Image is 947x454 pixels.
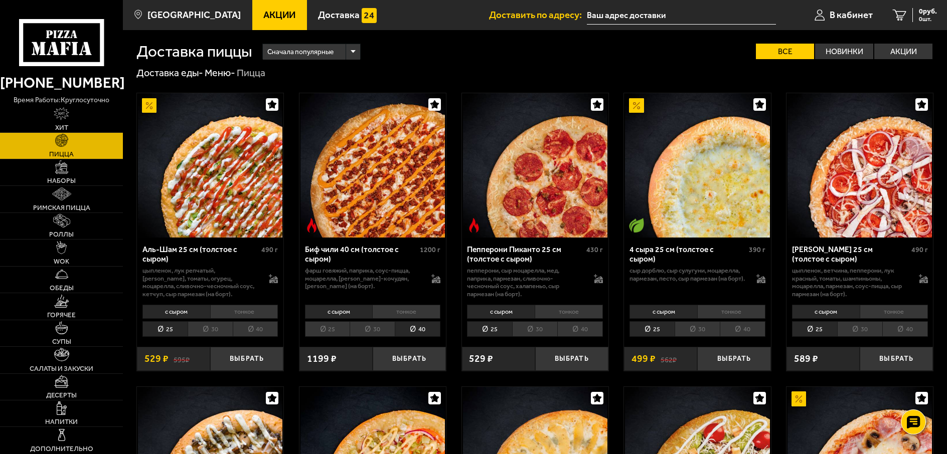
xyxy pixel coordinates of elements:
a: Острое блюдоПепперони Пиканто 25 см (толстое с сыром) [462,93,608,238]
img: Острое блюдо [304,218,320,233]
span: Десерты [46,392,77,399]
span: 1200 г [420,246,440,254]
li: 40 [395,321,440,337]
label: Новинки [815,44,873,60]
div: Пицца [237,67,265,80]
li: с сыром [305,305,373,319]
a: Петровская 25 см (толстое с сыром) [786,93,933,238]
li: тонкое [372,305,440,319]
span: 390 г [749,246,765,254]
span: 430 г [586,246,603,254]
span: Доставка [318,11,360,20]
li: 30 [350,321,395,337]
a: Острое блюдоБиф чили 40 см (толстое с сыром) [299,93,446,238]
span: Римская пицца [33,204,90,211]
li: 40 [720,321,765,337]
p: пепперони, сыр Моцарелла, мед, паприка, пармезан, сливочно-чесночный соус, халапеньо, сыр пармеза... [467,267,584,298]
button: Выбрать [860,347,933,371]
span: Супы [52,338,71,345]
span: [GEOGRAPHIC_DATA] [147,11,241,20]
span: В кабинет [830,11,873,20]
span: WOK [54,258,69,265]
img: Акционный [792,391,807,406]
span: Горячее [47,312,76,319]
li: 25 [305,321,350,337]
span: 529 ₽ [469,354,493,364]
li: с сыром [792,305,860,319]
span: Салаты и закуски [30,365,93,372]
div: Биф чили 40 см (толстое с сыром) [305,245,418,264]
li: 25 [467,321,512,337]
span: Напитки [45,418,78,425]
div: Аль-Шам 25 см (толстое с сыром) [142,245,259,264]
img: 15daf4d41897b9f0e9f617042186c801.svg [362,8,377,23]
a: АкционныйВегетарианское блюдо4 сыра 25 см (толстое с сыром) [624,93,770,238]
span: Санкт-Петербург, Петергофское шоссе, 3к4 [587,6,776,25]
li: 40 [233,321,278,337]
li: тонкое [697,305,765,319]
span: 0 руб. [919,8,937,15]
span: 0 шт. [919,16,937,22]
span: Доставить по адресу: [489,11,587,20]
label: Акции [874,44,932,60]
li: 30 [512,321,557,337]
div: Пепперони Пиканто 25 см (толстое с сыром) [467,245,584,264]
span: Сначала популярные [267,43,334,61]
li: 30 [837,321,882,337]
img: Острое блюдо [466,218,482,233]
button: Выбрать [210,347,283,371]
button: Выбрать [535,347,608,371]
li: 30 [675,321,720,337]
p: цыпленок, ветчина, пепперони, лук красный, томаты, шампиньоны, моцарелла, пармезан, соус-пицца, с... [792,267,909,298]
li: 30 [188,321,233,337]
img: Петровская 25 см (толстое с сыром) [787,93,932,238]
button: Выбрать [697,347,770,371]
p: фарш говяжий, паприка, соус-пицца, моцарелла, [PERSON_NAME]-кочудян, [PERSON_NAME] (на борт). [305,267,422,290]
div: [PERSON_NAME] 25 см (толстое с сыром) [792,245,909,264]
a: АкционныйАль-Шам 25 см (толстое с сыром) [137,93,283,238]
span: Пицца [49,151,74,158]
span: 499 ₽ [632,354,656,364]
input: Ваш адрес доставки [587,6,776,25]
p: сыр дорблю, сыр сулугуни, моцарелла, пармезан, песто, сыр пармезан (на борт). [629,267,746,282]
span: Хит [55,124,68,131]
span: Роллы [49,231,74,238]
li: тонкое [535,305,603,319]
button: Выбрать [373,347,446,371]
label: Все [756,44,814,60]
p: цыпленок, лук репчатый, [PERSON_NAME], томаты, огурец, моцарелла, сливочно-чесночный соус, кетчуп... [142,267,259,298]
li: 25 [629,321,675,337]
li: с сыром [629,305,697,319]
span: Акции [263,11,295,20]
span: 529 ₽ [144,354,169,364]
h1: Доставка пиццы [136,44,252,59]
li: тонкое [210,305,278,319]
li: 40 [882,321,928,337]
s: 562 ₽ [661,354,677,364]
img: Пепперони Пиканто 25 см (толстое с сыром) [463,93,607,238]
span: Обеды [50,285,74,292]
li: 40 [557,321,603,337]
li: с сыром [142,305,210,319]
a: Меню- [205,67,235,79]
div: 4 сыра 25 см (толстое с сыром) [629,245,746,264]
li: с сыром [467,305,535,319]
s: 595 ₽ [174,354,190,364]
span: Дополнительно [30,445,93,452]
img: Акционный [142,98,157,113]
span: 490 г [261,246,278,254]
li: 25 [792,321,837,337]
span: 490 г [911,246,928,254]
img: Аль-Шам 25 см (толстое с сыром) [138,93,282,238]
li: тонкое [860,305,928,319]
span: Наборы [47,177,76,184]
img: Акционный [629,98,644,113]
li: 25 [142,321,188,337]
a: Доставка еды- [136,67,203,79]
img: 4 сыра 25 см (толстое с сыром) [625,93,769,238]
span: 589 ₽ [794,354,818,364]
img: Биф чили 40 см (толстое с сыром) [300,93,445,238]
img: Вегетарианское блюдо [629,218,644,233]
span: 1199 ₽ [307,354,337,364]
